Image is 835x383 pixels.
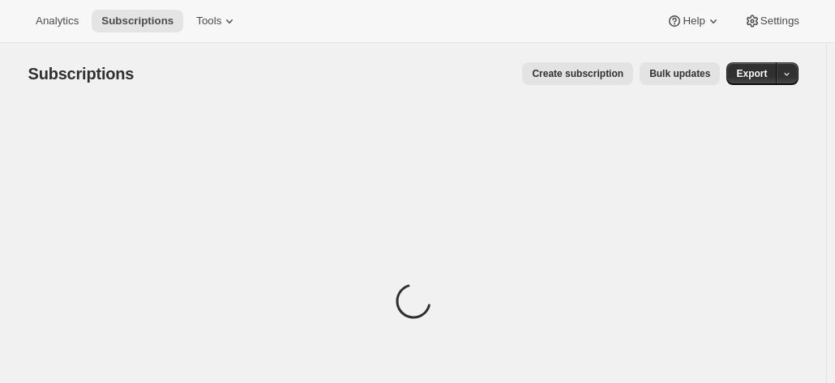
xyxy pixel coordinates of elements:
span: Settings [760,15,799,28]
span: Analytics [36,15,79,28]
button: Tools [186,10,247,32]
button: Help [657,10,730,32]
button: Analytics [26,10,88,32]
span: Tools [196,15,221,28]
span: Help [683,15,704,28]
span: Export [736,67,767,80]
button: Create subscription [522,62,633,85]
span: Create subscription [532,67,623,80]
span: Subscriptions [101,15,173,28]
button: Export [726,62,777,85]
span: Subscriptions [28,65,135,83]
button: Settings [734,10,809,32]
span: Bulk updates [649,67,710,80]
button: Subscriptions [92,10,183,32]
button: Bulk updates [640,62,720,85]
